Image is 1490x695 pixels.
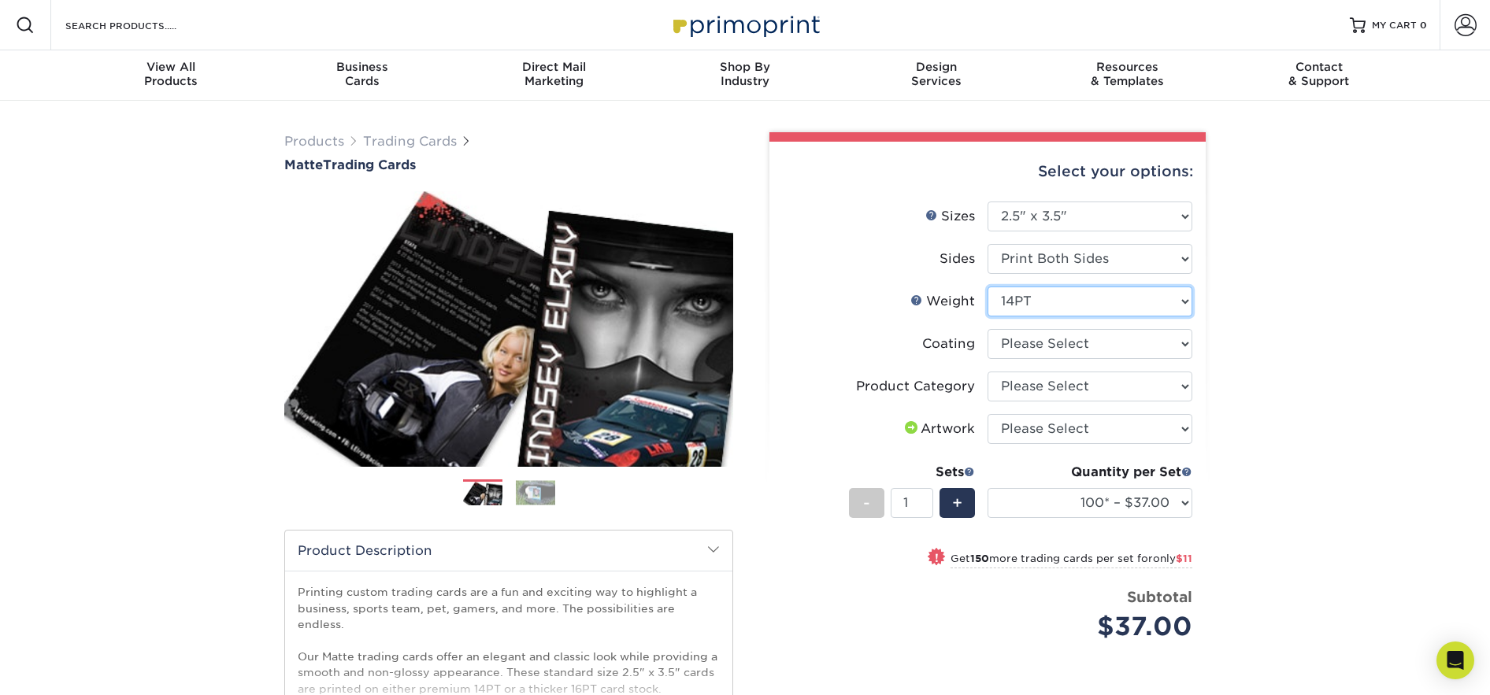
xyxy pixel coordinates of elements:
[952,491,962,515] span: +
[840,50,1032,101] a: DesignServices
[650,50,841,101] a: Shop ByIndustry
[284,157,323,172] span: Matte
[458,60,650,88] div: Marketing
[1032,60,1223,74] span: Resources
[650,60,841,74] span: Shop By
[782,142,1193,201] div: Select your options:
[650,60,841,88] div: Industry
[940,250,975,268] div: Sides
[1153,553,1192,564] span: only
[922,335,975,353] div: Coating
[1032,60,1223,88] div: & Templates
[910,292,975,311] div: Weight
[76,50,267,101] a: View AllProducts
[666,8,824,42] img: Primoprint
[988,463,1192,482] div: Quantity per Set
[1127,588,1192,605] strong: Subtotal
[76,60,267,74] span: View All
[1223,50,1414,101] a: Contact& Support
[951,553,1192,568] small: Get more trading cards per set for
[925,207,975,226] div: Sizes
[284,134,344,149] a: Products
[463,480,502,508] img: Trading Cards 01
[1436,641,1474,679] div: Open Intercom Messenger
[267,60,458,74] span: Business
[863,491,870,515] span: -
[516,480,555,505] img: Trading Cards 02
[284,157,733,172] a: MatteTrading Cards
[935,549,939,566] span: !
[76,60,267,88] div: Products
[363,134,457,149] a: Trading Cards
[64,16,217,35] input: SEARCH PRODUCTS.....
[970,553,989,564] strong: 150
[856,377,975,396] div: Product Category
[285,530,732,571] h2: Product Description
[1420,20,1427,31] span: 0
[1372,19,1417,32] span: MY CART
[458,60,650,74] span: Direct Mail
[267,50,458,101] a: BusinessCards
[1223,60,1414,88] div: & Support
[849,463,975,482] div: Sets
[1032,50,1223,101] a: Resources& Templates
[902,420,975,438] div: Artwork
[999,608,1192,645] div: $37.00
[1176,553,1192,564] span: $11
[284,174,733,484] img: Matte 01
[267,60,458,88] div: Cards
[458,50,650,101] a: Direct MailMarketing
[1223,60,1414,74] span: Contact
[840,60,1032,74] span: Design
[840,60,1032,88] div: Services
[284,157,733,172] h1: Trading Cards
